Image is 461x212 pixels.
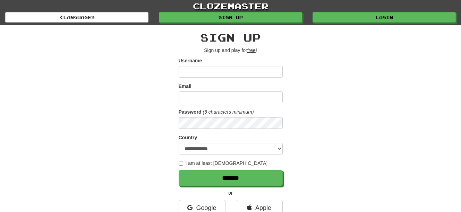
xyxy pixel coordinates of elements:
[5,12,148,23] a: Languages
[179,32,283,43] h2: Sign up
[313,12,456,23] a: Login
[203,109,254,115] em: (6 characters minimum)
[179,83,191,90] label: Email
[179,161,183,166] input: I am at least [DEMOGRAPHIC_DATA]
[179,108,202,115] label: Password
[179,160,268,167] label: I am at least [DEMOGRAPHIC_DATA]
[179,134,197,141] label: Country
[179,189,283,196] p: or
[159,12,302,23] a: Sign up
[247,47,256,53] u: free
[179,47,283,54] p: Sign up and play for !
[179,57,202,64] label: Username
